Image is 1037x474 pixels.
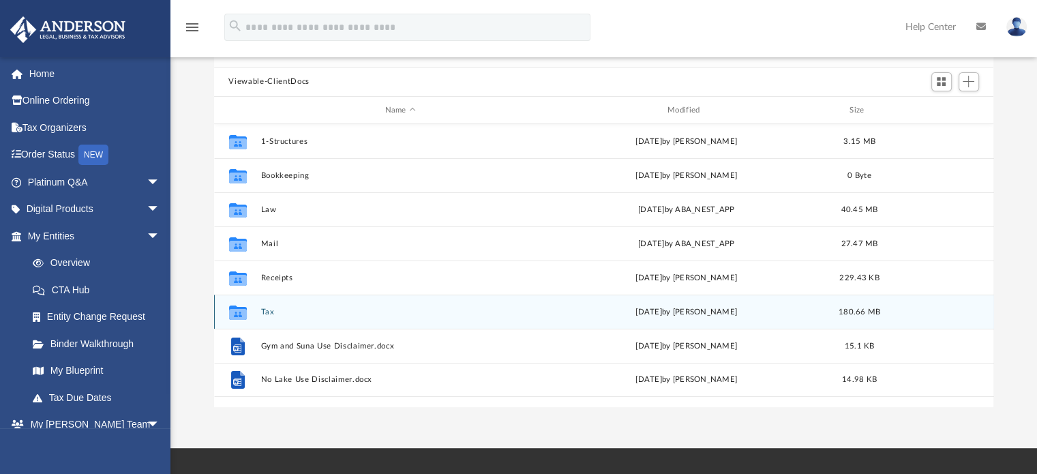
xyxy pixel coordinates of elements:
[147,168,174,196] span: arrow_drop_down
[260,273,540,282] button: Receipts
[931,72,952,91] button: Switch to Grid View
[841,376,876,384] span: 14.98 KB
[546,238,826,250] div: [DATE] by ABA_NEST_APP
[10,196,181,223] a: Digital Productsarrow_drop_down
[892,104,988,117] div: id
[260,239,540,248] button: Mail
[546,272,826,284] div: [DATE] by [PERSON_NAME]
[10,87,181,115] a: Online Ordering
[10,411,174,439] a: My [PERSON_NAME] Teamarrow_drop_down
[147,196,174,224] span: arrow_drop_down
[546,306,826,319] div: [DATE] by [PERSON_NAME]
[147,411,174,439] span: arrow_drop_down
[10,114,181,141] a: Tax Organizers
[546,136,826,148] div: [DATE] by [PERSON_NAME]
[220,104,254,117] div: id
[1006,17,1027,37] img: User Pic
[228,18,243,33] i: search
[260,308,540,316] button: Tax
[228,76,309,88] button: Viewable-ClientDocs
[10,60,181,87] a: Home
[260,104,540,117] div: Name
[841,240,877,248] span: 27.47 MB
[260,342,540,351] button: Gym and Suna Use Disclaimer.docx
[841,206,877,213] span: 40.45 MB
[19,303,181,331] a: Entity Change Request
[260,205,540,214] button: Law
[19,250,181,277] a: Overview
[19,357,174,385] a: My Blueprint
[10,168,181,196] a: Platinum Q&Aarrow_drop_down
[147,222,174,250] span: arrow_drop_down
[839,274,879,282] span: 229.43 KB
[843,138,875,145] span: 3.15 MB
[546,170,826,182] div: [DATE] by [PERSON_NAME]
[838,308,880,316] span: 180.66 MB
[260,376,540,385] button: No Lake Use Disclaimer.docx
[19,276,181,303] a: CTA Hub
[844,342,874,350] span: 15.1 KB
[10,222,181,250] a: My Entitiesarrow_drop_down
[184,19,200,35] i: menu
[10,141,181,169] a: Order StatusNEW
[19,330,181,357] a: Binder Walkthrough
[78,145,108,165] div: NEW
[184,26,200,35] a: menu
[832,104,886,117] div: Size
[214,124,994,406] div: grid
[847,172,871,179] span: 0 Byte
[6,16,130,43] img: Anderson Advisors Platinum Portal
[546,340,826,353] div: [DATE] by [PERSON_NAME]
[546,374,826,387] div: [DATE] by [PERSON_NAME]
[260,137,540,146] button: 1-Structures
[546,104,826,117] div: Modified
[959,72,979,91] button: Add
[546,204,826,216] div: [DATE] by ABA_NEST_APP
[260,171,540,180] button: Bookkeeping
[19,384,181,411] a: Tax Due Dates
